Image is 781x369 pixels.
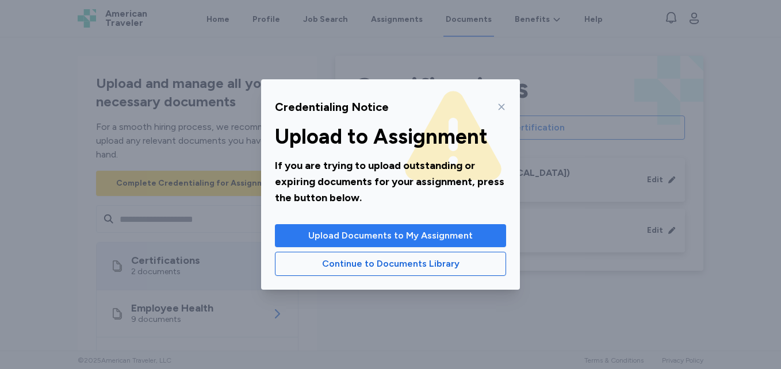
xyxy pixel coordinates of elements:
span: Continue to Documents Library [322,257,460,271]
button: Upload Documents to My Assignment [275,224,506,247]
div: If you are trying to upload outstanding or expiring documents for your assignment, press the butt... [275,157,506,206]
div: Upload to Assignment [275,125,506,148]
span: Upload Documents to My Assignment [308,229,473,243]
button: Continue to Documents Library [275,252,506,276]
div: Credentialing Notice [275,99,389,115]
